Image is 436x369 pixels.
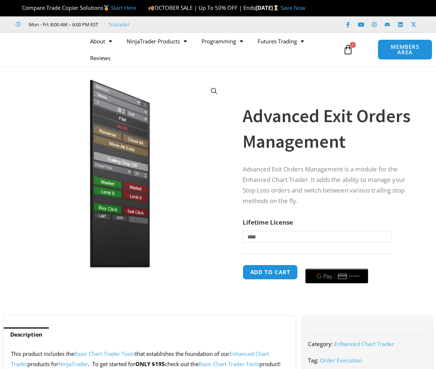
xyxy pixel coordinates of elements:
button: Buy with GPay [305,269,368,283]
text: •••••• [349,274,360,279]
span: check out the product! [165,360,281,368]
a: Start Here [111,4,136,11]
a: Futures Trading [250,33,311,50]
img: 🍂 [148,5,154,11]
a: Enhanced Chart Trader [334,340,394,347]
span: Mon - Fri: 8:00 AM – 6:00 PM EST [27,20,98,29]
a: NinjaTrader Products [119,33,194,50]
h1: Advanced Exit Orders Management [243,103,418,154]
a: About [83,33,119,50]
img: AdvancedStopLossMgmt [5,79,226,269]
p: Advanced Exit Orders Management is a module for the Enhanced Chart Trader. It adds the ability to... [243,164,418,206]
img: ⌛ [273,5,279,11]
nav: Menu [83,33,340,66]
a: Order Execution [320,357,362,364]
a: 0 [332,39,364,60]
a: Save Now [281,4,305,11]
img: LogoAI | Affordable Indicators – NinjaTrader [4,36,83,63]
label: Lifetime License [243,218,293,226]
iframe: Secure payment input frame [304,264,370,264]
span: Tag: [308,357,319,364]
a: Reviews [83,50,118,66]
img: 🏆 [16,5,22,11]
img: 🥇 [104,5,109,11]
a: Programming [194,33,250,50]
a: View full-screen image gallery [208,85,221,98]
span: OCTOBER SALE | Up To 50% OFF | Ends [148,4,255,11]
a: NinjaTrader [58,360,88,368]
a: Basic Chart Trader Tools [74,350,135,357]
strong: ONLY $195 [135,360,165,368]
a: Trustpilot [108,20,130,29]
strong: [DATE] [255,4,281,11]
a: Description [4,327,49,342]
span: Compare Trade Copier Solutions [16,4,136,11]
span: MEMBERS AREA [385,44,424,55]
span: 0 [350,42,356,48]
a: MEMBERS AREA [378,39,432,60]
span: Category: [308,340,333,347]
button: Add to cart [243,265,298,280]
a: Basic Chart Trader Tools [198,360,259,368]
